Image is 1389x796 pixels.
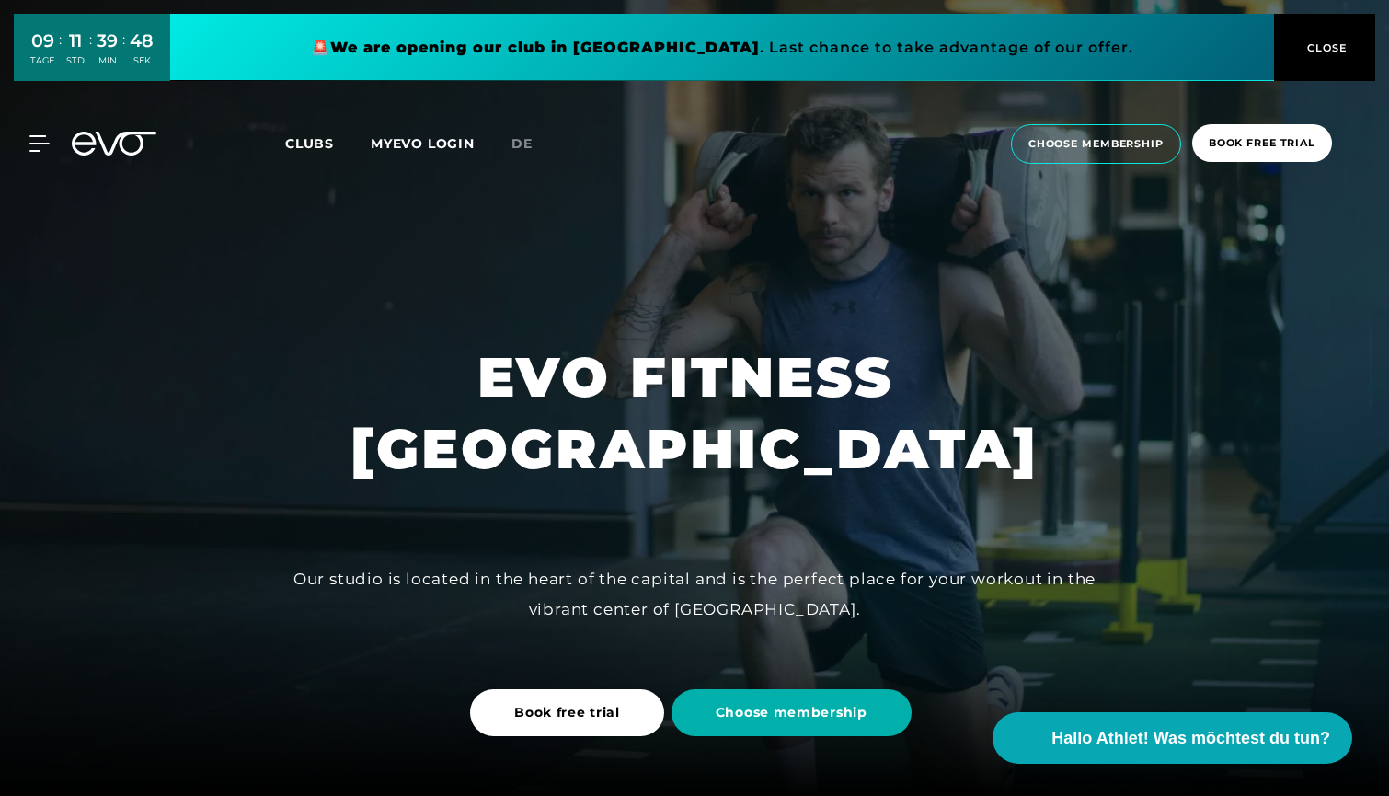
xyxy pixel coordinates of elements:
[511,135,533,152] span: de
[993,712,1352,764] button: Hallo Athlet! Was möchtest du tun?
[716,703,867,722] span: Choose membership
[350,341,1039,485] h1: EVO FITNESS [GEOGRAPHIC_DATA]
[59,29,62,78] div: :
[30,28,54,54] div: 09
[1274,14,1375,81] button: CLOSE
[130,54,154,67] div: SEK
[470,675,672,750] a: Book free trial
[1051,726,1330,751] span: Hallo Athlet! Was möchtest du tun?
[285,135,334,152] span: Clubs
[97,28,118,54] div: 39
[514,703,620,722] span: Book free trial
[89,29,92,78] div: :
[1005,124,1187,164] a: choose membership
[281,564,1108,624] div: Our studio is located in the heart of the capital and is the perfect place for your workout in th...
[1028,136,1164,152] span: choose membership
[97,54,118,67] div: MIN
[672,675,919,750] a: Choose membership
[1209,135,1315,151] span: book free trial
[30,54,54,67] div: TAGE
[285,134,371,152] a: Clubs
[371,135,475,152] a: MYEVO LOGIN
[1187,124,1337,164] a: book free trial
[66,28,85,54] div: 11
[511,133,555,155] a: de
[1303,40,1348,56] span: CLOSE
[122,29,125,78] div: :
[66,54,85,67] div: STD
[130,28,154,54] div: 48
